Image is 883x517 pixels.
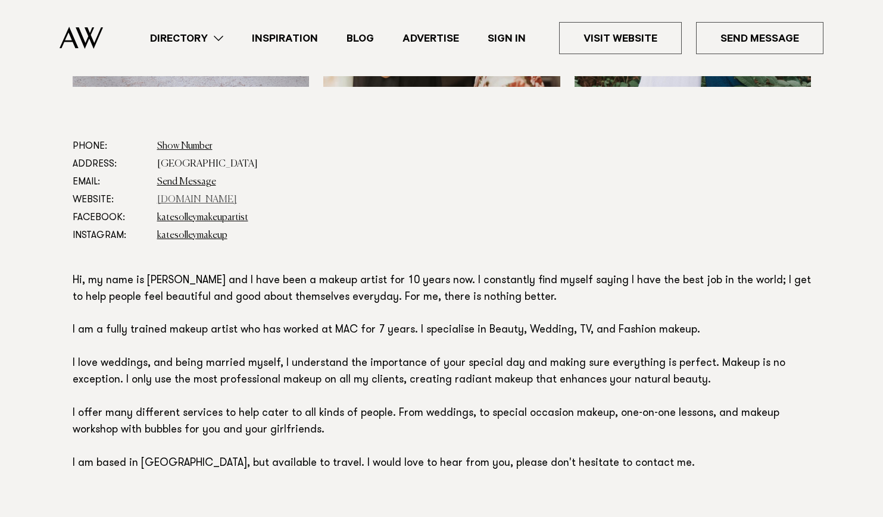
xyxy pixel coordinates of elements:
a: Send Message [696,22,823,54]
a: Visit Website [559,22,682,54]
a: Inspiration [238,30,332,46]
dt: Phone: [73,137,148,155]
a: Directory [136,30,238,46]
a: [DOMAIN_NAME] [157,195,237,205]
a: katesolleymakeupartist [157,213,248,223]
dt: Address: [73,155,148,173]
a: Advertise [388,30,473,46]
a: Blog [332,30,388,46]
a: Sign In [473,30,540,46]
dt: Instagram: [73,227,148,245]
dt: Facebook: [73,209,148,227]
dd: [GEOGRAPHIC_DATA] [157,155,811,173]
p: Hi, my name is [PERSON_NAME] and I have been a makeup artist for 10 years now. I constantly find ... [73,273,811,472]
dt: Email: [73,173,148,191]
dt: Website: [73,191,148,209]
a: Send Message [157,177,216,187]
img: Auckland Weddings Logo [60,27,103,49]
a: Show Number [157,142,213,151]
a: katesolleymakeup [157,231,227,240]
